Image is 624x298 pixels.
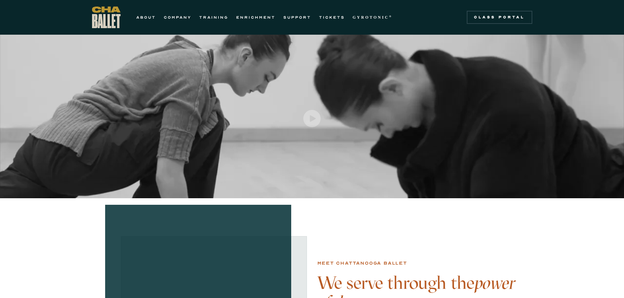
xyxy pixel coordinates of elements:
a: TRAINING [199,13,228,21]
a: Class Portal [467,11,532,24]
a: ENRICHMENT [236,13,275,21]
a: GYROTONIC® [353,13,393,21]
a: COMPANY [164,13,191,21]
div: Meet chattanooga ballet [317,259,407,267]
strong: GYROTONIC [353,15,389,20]
a: TICKETS [319,13,345,21]
a: home [92,7,121,28]
a: SUPPORT [283,13,311,21]
a: ABOUT [136,13,156,21]
sup: ® [389,15,393,18]
div: Class Portal [471,15,528,20]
